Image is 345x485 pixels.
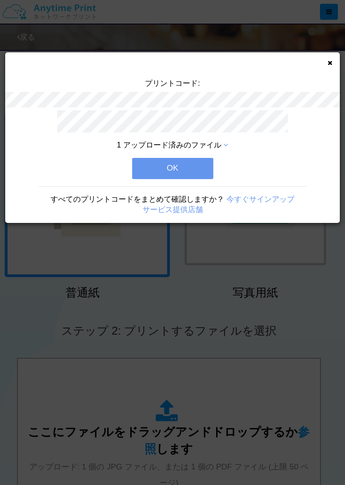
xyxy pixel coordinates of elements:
[227,195,295,203] a: 今すぐサインアップ
[50,195,224,203] span: すべてのプリントコードをまとめて確認しますか？
[132,158,213,179] button: OK
[143,206,203,214] a: サービス提供店舗
[145,79,200,87] span: プリントコード:
[117,141,221,149] span: 1 アップロード済みのファイル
